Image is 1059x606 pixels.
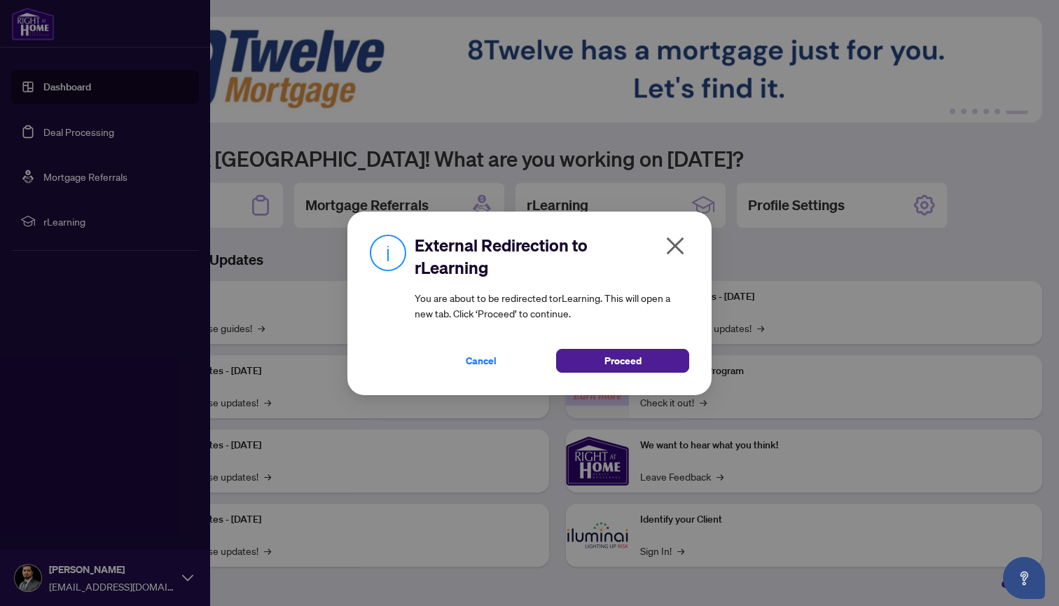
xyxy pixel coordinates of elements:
[415,234,689,279] h2: External Redirection to rLearning
[604,350,642,372] span: Proceed
[415,349,548,373] button: Cancel
[415,234,689,373] div: You are about to be redirected to rLearning . This will open a new tab. Click ‘Proceed’ to continue.
[1003,557,1045,599] button: Open asap
[466,350,497,372] span: Cancel
[370,234,406,271] img: Info Icon
[664,235,686,257] span: close
[556,349,689,373] button: Proceed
